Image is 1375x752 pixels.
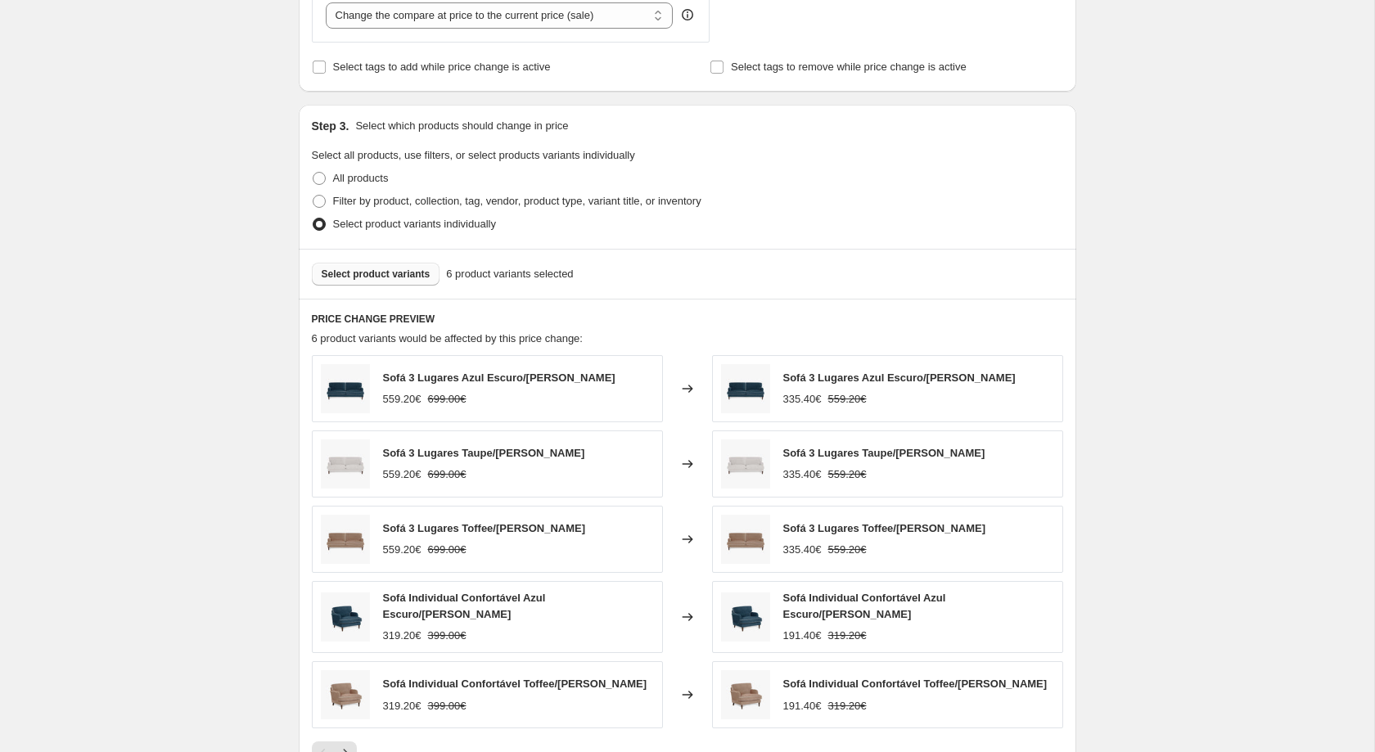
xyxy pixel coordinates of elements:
img: 144692602_1_80x.jpg [721,364,770,413]
img: 144692605_2_80x.jpg [721,592,770,642]
span: Sofá Individual Confortável Azul Escuro/[PERSON_NAME] [383,592,546,620]
h2: Step 3. [312,118,349,134]
strike: 699.00€ [428,391,467,408]
span: 6 product variants selected [446,266,573,282]
span: Sofá 3 Lugares Taupe/[PERSON_NAME] [783,447,985,459]
strike: 559.20€ [828,391,867,408]
span: Sofá 3 Lugares Azul Escuro/[PERSON_NAME] [383,371,615,384]
div: 335.40€ [783,542,822,558]
img: 144692606_2_80x.jpg [321,670,370,719]
div: 191.40€ [783,698,822,714]
strike: 559.20€ [828,466,867,483]
img: 144692603_1_80x.jpg [321,515,370,564]
span: Select tags to remove while price change is active [731,61,967,73]
div: help [679,7,696,23]
img: 144692602_1_80x.jpg [321,364,370,413]
span: Select product variants [322,268,431,281]
span: Select tags to add while price change is active [333,61,551,73]
strike: 319.20€ [828,628,867,644]
img: 144692605_2_80x.jpg [321,592,370,642]
span: Sofá Individual Confortável Toffee/[PERSON_NAME] [783,678,1048,690]
span: All products [333,172,389,184]
div: 335.40€ [783,391,822,408]
span: Select product variants individually [333,218,496,230]
span: Sofá Individual Confortável Toffee/[PERSON_NAME] [383,678,647,690]
div: 559.20€ [383,391,422,408]
button: Select product variants [312,263,440,286]
p: Select which products should change in price [355,118,568,134]
span: 6 product variants would be affected by this price change: [312,332,583,344]
div: 559.20€ [383,466,422,483]
img: 144692604_1_80x.jpg [321,439,370,489]
span: Sofá 3 Lugares Taupe/[PERSON_NAME] [383,447,585,459]
span: Sofá 3 Lugares Toffee/[PERSON_NAME] [383,522,586,534]
strike: 399.00€ [428,698,467,714]
strike: 559.20€ [828,542,867,558]
div: 319.20€ [383,698,422,714]
strike: 319.20€ [828,698,867,714]
span: Sofá 3 Lugares Azul Escuro/[PERSON_NAME] [783,371,1016,384]
span: Sofá Individual Confortável Azul Escuro/[PERSON_NAME] [783,592,946,620]
img: 144692606_2_80x.jpg [721,670,770,719]
div: 559.20€ [383,542,422,558]
strike: 399.00€ [428,628,467,644]
div: 335.40€ [783,466,822,483]
div: 319.20€ [383,628,422,644]
img: 144692604_1_80x.jpg [721,439,770,489]
strike: 699.00€ [428,466,467,483]
h6: PRICE CHANGE PREVIEW [312,313,1063,326]
div: 191.40€ [783,628,822,644]
img: 144692603_1_80x.jpg [721,515,770,564]
strike: 699.00€ [428,542,467,558]
span: Sofá 3 Lugares Toffee/[PERSON_NAME] [783,522,986,534]
span: Select all products, use filters, or select products variants individually [312,149,635,161]
span: Filter by product, collection, tag, vendor, product type, variant title, or inventory [333,195,701,207]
